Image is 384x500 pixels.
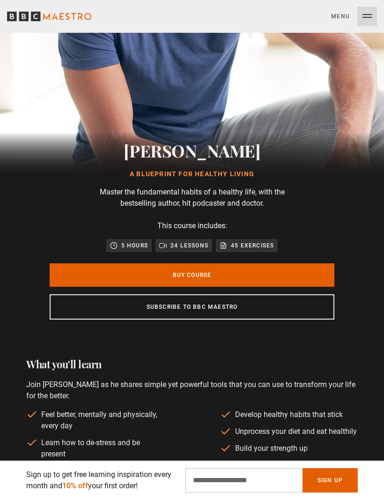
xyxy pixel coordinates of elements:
li: Develop healthy habits that stick [220,409,358,420]
p: 5 hours [121,241,148,250]
p: Join [PERSON_NAME] as he shares simple yet powerful tools that you can use to transform your life... [26,379,358,402]
button: Sign Up [303,468,358,493]
a: Buy Course [50,263,334,287]
svg: BBC Maestro [7,9,91,23]
a: Subscribe to BBC Maestro [50,294,334,320]
p: Master the fundamental habits of a healthy life, with the bestselling author, hit podcaster and d... [98,187,286,209]
p: Sign up to get free learning inspiration every month and your first order! [26,469,174,492]
button: Toggle navigation [331,7,377,26]
li: Build your strength up [220,443,358,454]
li: Learn how to de-stress and be present [26,437,164,460]
h2: [PERSON_NAME] [50,139,334,162]
li: Feel better, mentally and physically, every day [26,409,164,432]
p: This course includes: [98,220,286,231]
h1: A Blueprint for Healthy Living [50,170,334,179]
li: Unprocess your diet and eat healthily [220,426,358,437]
p: 24 lessons [170,241,208,250]
h2: What you'll learn [26,357,358,372]
p: 45 exercises [231,241,274,250]
li: Get a good night’s sleep [220,460,358,471]
span: 10% off [62,481,88,490]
